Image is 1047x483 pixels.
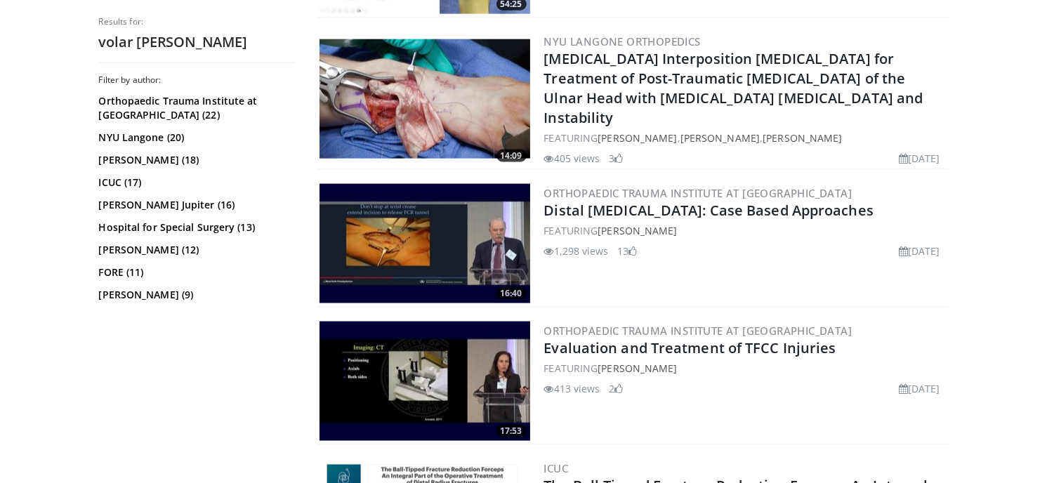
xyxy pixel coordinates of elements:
[496,287,527,300] span: 16:40
[544,338,836,357] a: Evaluation and Treatment of TFCC Injuries
[320,184,530,303] a: 16:40
[320,39,530,159] a: 14:09
[99,220,292,234] a: Hospital for Special Surgery (13)
[544,244,609,258] li: 1,298 views
[99,243,292,257] a: [PERSON_NAME] (12)
[609,381,623,396] li: 2
[544,34,701,48] a: NYU Langone Orthopedics
[617,244,637,258] li: 13
[99,153,292,167] a: [PERSON_NAME] (18)
[99,16,296,27] p: Results for:
[320,184,530,303] img: 35587849-59c9-40fc-a636-425da3c105ae.300x170_q85_crop-smart_upscale.jpg
[320,322,530,441] a: 17:53
[544,49,923,127] a: [MEDICAL_DATA] Interposition [MEDICAL_DATA] for Treatment of Post-Traumatic [MEDICAL_DATA] of the...
[544,381,600,396] li: 413 views
[899,151,940,166] li: [DATE]
[320,39,530,159] img: 93331b59-fbb9-4c57-9701-730327dcd1cb.jpg.300x170_q85_crop-smart_upscale.jpg
[598,224,677,237] a: [PERSON_NAME]
[496,150,527,162] span: 14:09
[680,131,760,145] a: [PERSON_NAME]
[99,176,292,190] a: ICUC (17)
[763,131,842,145] a: [PERSON_NAME]
[544,151,600,166] li: 405 views
[496,425,527,437] span: 17:53
[544,201,874,220] a: Distal [MEDICAL_DATA]: Case Based Approaches
[598,131,677,145] a: [PERSON_NAME]
[544,324,852,338] a: Orthopaedic Trauma Institute at [GEOGRAPHIC_DATA]
[544,186,852,200] a: Orthopaedic Trauma Institute at [GEOGRAPHIC_DATA]
[99,288,292,302] a: [PERSON_NAME] (9)
[99,94,292,122] a: Orthopaedic Trauma Institute at [GEOGRAPHIC_DATA] (22)
[320,322,530,441] img: 3fa138be-56cb-4943-90d9-87b70e0f4523.300x170_q85_crop-smart_upscale.jpg
[544,223,946,238] div: FEATURING
[544,361,946,376] div: FEATURING
[598,362,677,375] a: [PERSON_NAME]
[899,244,940,258] li: [DATE]
[99,198,292,212] a: [PERSON_NAME] Jupiter (16)
[99,74,296,86] h3: Filter by author:
[899,381,940,396] li: [DATE]
[99,131,292,145] a: NYU Langone (20)
[99,265,292,279] a: FORE (11)
[99,33,296,51] h2: volar [PERSON_NAME]
[544,131,946,145] div: FEATURING , ,
[544,461,569,475] a: ICUC
[609,151,623,166] li: 3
